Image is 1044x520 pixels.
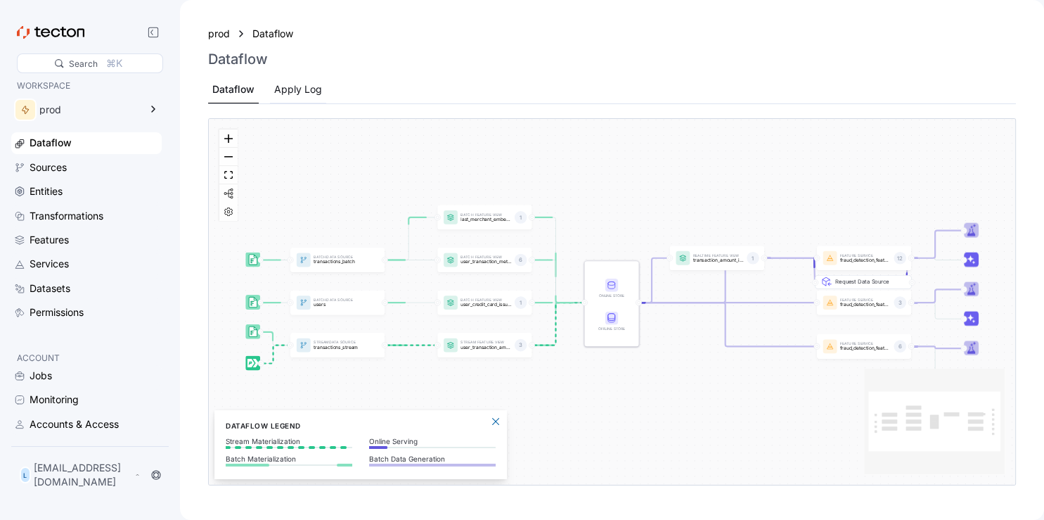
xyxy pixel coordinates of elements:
div: Permissions [30,305,84,320]
div: Online Store [596,279,627,298]
p: Batch Feature View [460,213,511,217]
div: Search [69,57,98,70]
a: Monitoring [11,389,162,410]
button: zoom out [219,148,238,166]
div: Monitoring [30,392,79,407]
div: Request Data Source [827,251,924,265]
div: ⌘K [106,56,122,71]
p: Batch Data Source [314,256,364,260]
div: Request Data Source [835,277,905,338]
a: Entities [11,181,162,202]
a: Batch Feature Viewuser_credit_card_issuer1 [437,291,531,315]
p: Stream Materialization [226,437,352,445]
p: users [314,302,364,307]
p: WORKSPACE [17,79,156,93]
g: Edge from dataSource:transactions_stream_stream_source to dataSource:transactions_stream [258,345,288,364]
div: 6 [894,341,906,353]
div: Apply Log [274,82,322,97]
div: Transformations [30,208,103,224]
p: last_merchant_embedding [460,217,511,222]
p: user_credit_card_issuer [460,302,511,307]
div: Accounts & Access [30,417,119,432]
div: React Flow controls [219,129,238,221]
a: Batch Feature Viewlast_merchant_embedding1 [437,205,531,230]
a: Stream Feature Viewuser_transaction_amount_totals3 [437,333,531,357]
a: Feature Servicefraud_detection_feature_service:v212 [817,246,911,270]
g: Edge from REQ_featureService:fraud_detection_feature_service:v2 to featureService:fraud_detection... [814,258,815,283]
a: Datasets [11,278,162,299]
g: Edge from featureService:fraud_detection_feature_service to Trainer_featureService:fraud_detectio... [908,347,962,349]
div: 1 [515,211,527,224]
p: Batch Materialization [226,455,352,463]
g: Edge from featureService:fraud_detection_feature_service:v2 to Trainer_featureService:fraud_detec... [908,231,962,258]
p: Batch Feature View [460,256,511,260]
g: Edge from featureView:last_merchant_embedding to STORE [529,217,583,303]
p: Stream Data Source [314,341,364,345]
div: 3 [515,339,527,352]
p: Feature Service [840,343,891,346]
a: Features [11,229,162,251]
div: Online Store [596,293,627,298]
a: Transformations [11,205,162,227]
a: Batch Feature Viewuser_transaction_metrics6 [437,248,531,272]
a: BatchData Sourceusers [290,291,385,315]
g: Edge from featureService:fraud_detection_feature_service:v2 to Inference_featureService:fraud_det... [908,258,962,260]
button: fit view [219,166,238,184]
a: Accounts & Access [11,414,162,435]
div: prod [39,105,139,115]
p: Realtime Feature View [693,254,744,258]
p: transactions_stream [314,345,364,350]
div: 1 [747,252,759,265]
a: StreamData Sourcetransactions_stream [290,333,385,357]
div: 6 [515,254,527,267]
div: Jobs [30,368,52,383]
p: Batch Data Source [314,298,364,302]
h3: Dataflow [208,51,268,68]
p: Batch Data Generation [369,455,496,463]
div: Sources [30,160,67,175]
a: Dataflow [11,132,162,153]
div: 1 [515,297,527,310]
g: Edge from featureService:fraud_detection_feature_service to Inference_featureService:fraud_detect... [908,347,962,379]
a: Feature Servicefraud_detection_feature_service_streaming3 [817,291,911,315]
a: BatchData Sourcetransactions_batch [290,248,385,272]
a: Services [11,253,162,274]
g: Edge from dataSource:transactions_batch to featureView:last_merchant_embedding [382,217,436,260]
p: user_transaction_amount_totals [460,345,511,350]
g: Edge from dataSource:transactions_stream_batch_source to dataSource:transactions_stream [257,332,289,345]
p: user_transaction_metrics [460,260,511,265]
div: Search⌘K [17,53,163,73]
a: Jobs [11,365,162,386]
p: transactions_batch [314,260,364,265]
g: Edge from featureView:user_transaction_metrics to STORE [529,260,583,303]
g: Edge from STORE to featureService:fraud_detection_feature_service:v2 [636,258,815,303]
g: Edge from STORE to featureView:transaction_amount_is_higher_than_average [636,258,668,303]
a: prod [208,26,230,42]
a: Feature Servicefraud_detection_feature_service6 [817,334,911,359]
div: Dataflow [212,82,254,97]
p: Stream Feature View [460,341,511,345]
p: ACCOUNT [17,351,156,365]
p: transaction_amount_is_higher_than_average [693,258,744,262]
div: Entities [30,184,63,199]
p: [EMAIL_ADDRESS][DOMAIN_NAME] [34,461,131,489]
a: Realtime Feature Viewtransaction_amount_is_higher_than_average1 [670,246,764,270]
a: Dataflow [252,26,302,42]
g: Edge from featureView:user_transaction_amount_totals to STORE [529,303,583,345]
a: Permissions [11,302,162,323]
div: Features [30,232,69,248]
div: L [20,467,31,483]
